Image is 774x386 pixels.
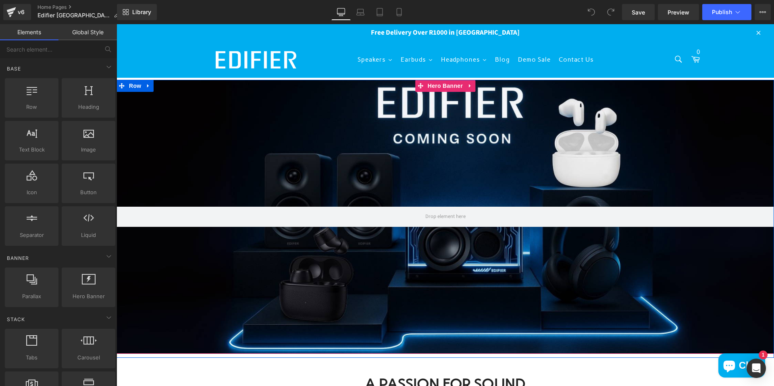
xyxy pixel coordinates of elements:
[379,31,393,40] span: Blog
[64,145,113,154] span: Image
[755,4,771,20] button: More
[93,350,565,370] h1: A Passion for sound
[64,231,113,239] span: Liquid
[632,8,645,17] span: Save
[320,25,375,46] a: Headphones
[668,8,689,17] span: Preview
[402,31,434,40] span: Demo Sale
[64,188,113,197] span: Button
[442,31,477,40] span: Contact Us
[712,9,732,15] span: Publish
[375,25,397,46] a: Blog
[7,231,56,239] span: Separator
[7,353,56,362] span: Tabs
[370,4,389,20] a: Tablet
[99,27,180,44] img: Edifier South Africa
[599,329,651,355] inbox-online-store-chat: Shopify online store chat
[3,4,31,20] a: v6
[7,145,56,154] span: Text Block
[658,4,699,20] a: Preview
[27,56,37,68] a: Expand / Collapse
[117,4,157,20] a: New Library
[603,4,619,20] button: Redo
[132,8,151,16] span: Library
[7,103,56,111] span: Row
[7,188,56,197] span: Icon
[351,4,370,20] a: Laptop
[747,359,766,378] div: Open Intercom Messenger
[348,56,359,68] a: Expand / Collapse
[58,24,117,40] a: Global Style
[280,25,320,46] a: Earbuds
[6,254,30,262] span: Banner
[438,25,481,46] a: Contact Us
[6,315,26,323] span: Stack
[64,103,113,111] span: Heading
[331,4,351,20] a: Desktop
[702,4,751,20] button: Publish
[64,292,113,301] span: Hero Banner
[325,31,364,40] span: Headphones
[37,4,126,10] a: Home Pages
[284,31,310,40] span: Earbuds
[389,4,409,20] a: Mobile
[309,56,348,68] span: Hero Banner
[237,25,280,46] a: Speakers
[241,31,269,40] span: Speakers
[6,65,22,73] span: Base
[575,25,583,33] span: 0
[570,27,587,45] a: 0
[16,7,26,17] div: v6
[7,292,56,301] span: Parallax
[397,25,438,46] a: Demo Sale
[10,56,27,68] span: Row
[64,353,113,362] span: Carousel
[37,12,110,19] span: Edifier [GEOGRAPHIC_DATA]
[583,4,599,20] button: Undo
